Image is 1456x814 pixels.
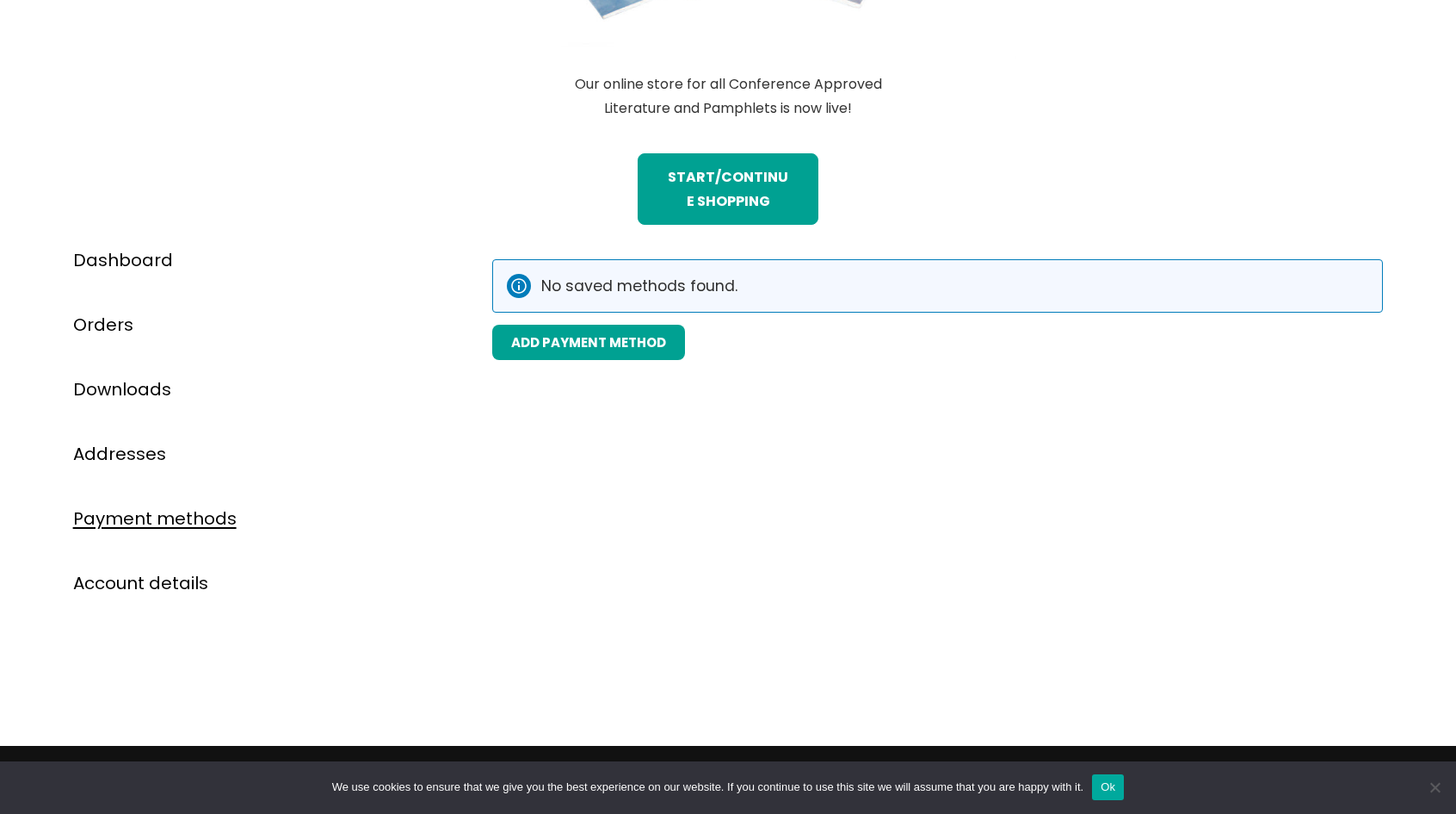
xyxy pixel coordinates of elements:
nav: Account pages [73,245,466,650]
a: Add payment method [492,325,685,360]
a: Payment methods [73,506,237,531]
a: Dashboard [73,248,173,272]
figcaption: Our online store for all Conference Approved Literature and Pamphlets is now live! [453,65,1003,121]
a: Downloads [73,377,171,401]
a: STart/continue shopping [638,153,819,225]
a: Orders [73,313,133,337]
a: Account details [73,571,208,595]
a: Addresses [73,442,166,466]
span: No [1426,779,1443,796]
span: We use cookies to ensure that we give you the best experience on our website. If you continue to ... [332,779,1083,796]
div: No saved methods found. [541,275,1369,297]
button: Ok [1092,774,1124,800]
